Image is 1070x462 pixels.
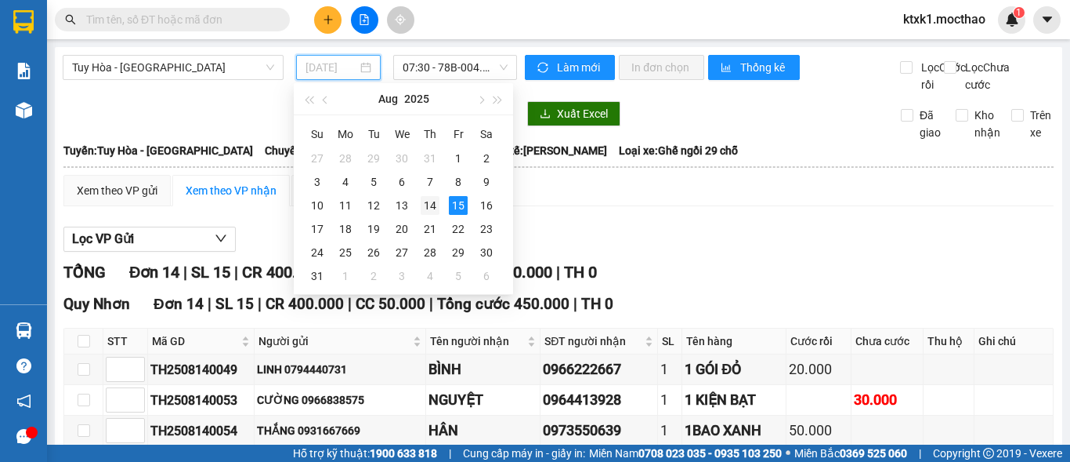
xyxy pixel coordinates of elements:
[426,416,540,446] td: HÂN
[234,263,238,282] span: |
[1040,13,1054,27] span: caret-down
[428,420,537,442] div: HÂN
[851,329,924,355] th: Chưa cước
[786,329,851,355] th: Cước rồi
[63,144,253,157] b: Tuyến: Tuy Hòa - [GEOGRAPHIC_DATA]
[364,196,383,215] div: 12
[556,263,560,282] span: |
[388,264,416,288] td: 2025-09-03
[403,56,508,79] span: 07:30 - 78B-004.71
[388,241,416,264] td: 2025-08-27
[308,267,327,286] div: 31
[685,389,783,411] div: 1 KIỆN BẠT
[360,241,388,264] td: 2025-08-26
[65,14,76,25] span: search
[308,243,327,262] div: 24
[360,217,388,241] td: 2025-08-19
[444,122,472,147] th: Fr
[968,107,1007,141] span: Kho nhận
[16,63,32,79] img: solution-icon
[983,448,994,459] span: copyright
[150,360,251,380] div: TH2508140049
[794,445,907,462] span: Miền Bắc
[103,329,148,355] th: STT
[63,295,130,313] span: Quy Nhơn
[388,147,416,170] td: 2025-07-30
[540,108,551,121] span: download
[336,149,355,168] div: 28
[392,220,411,238] div: 20
[472,122,501,147] th: Sa
[331,194,360,217] td: 2025-08-11
[392,196,411,215] div: 13
[303,264,331,288] td: 2025-08-31
[421,220,439,238] div: 21
[331,147,360,170] td: 2025-07-28
[421,196,439,215] div: 14
[303,217,331,241] td: 2025-08-17
[336,196,355,215] div: 11
[444,147,472,170] td: 2025-08-01
[356,295,425,313] span: CC 50.000
[16,322,32,339] img: warehouse-icon
[449,220,468,238] div: 22
[557,59,602,76] span: Làm mới
[543,358,655,380] div: 0966222667
[392,243,411,262] div: 27
[148,416,255,446] td: TH2508140054
[429,295,433,313] span: |
[449,267,468,286] div: 5
[388,217,416,241] td: 2025-08-20
[395,14,406,25] span: aim
[258,295,262,313] span: |
[305,59,357,76] input: 15/08/2025
[915,59,968,93] span: Lọc Cước rồi
[257,361,423,378] div: LINH 0794440731
[1024,107,1057,141] span: Trên xe
[129,263,179,282] span: Đơn 14
[426,385,540,416] td: NGUYỆT
[72,56,274,79] span: Tuy Hòa - Quy Nhơn
[351,6,378,34] button: file-add
[589,445,782,462] span: Miền Nam
[266,295,344,313] span: CR 400.000
[416,264,444,288] td: 2025-09-04
[387,6,414,34] button: aim
[786,450,790,457] span: ⚪️
[16,358,31,373] span: question-circle
[392,149,411,168] div: 30
[540,355,658,385] td: 0966222667
[388,170,416,194] td: 2025-08-06
[449,196,468,215] div: 15
[919,445,921,462] span: |
[303,194,331,217] td: 2025-08-10
[740,59,787,76] span: Thống kê
[191,263,230,282] span: SL 15
[444,241,472,264] td: 2025-08-29
[721,62,734,75] span: bar-chart
[789,420,848,442] div: 50.000
[331,241,360,264] td: 2025-08-25
[472,264,501,288] td: 2025-09-06
[891,9,998,29] span: ktxk1.mocthao
[303,170,331,194] td: 2025-08-03
[323,14,334,25] span: plus
[16,394,31,409] span: notification
[86,11,271,28] input: Tìm tên, số ĐT hoặc mã đơn
[1014,7,1025,18] sup: 1
[913,107,947,141] span: Đã giao
[364,220,383,238] div: 19
[303,147,331,170] td: 2025-07-27
[16,429,31,444] span: message
[364,173,383,191] div: 5
[1016,7,1021,18] span: 1
[421,173,439,191] div: 7
[449,243,468,262] div: 29
[72,229,134,249] span: Lọc VP Gửi
[152,333,238,350] span: Mã GD
[77,182,157,199] div: Xem theo VP gửi
[392,173,411,191] div: 6
[360,122,388,147] th: Tu
[308,149,327,168] div: 27
[360,264,388,288] td: 2025-09-02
